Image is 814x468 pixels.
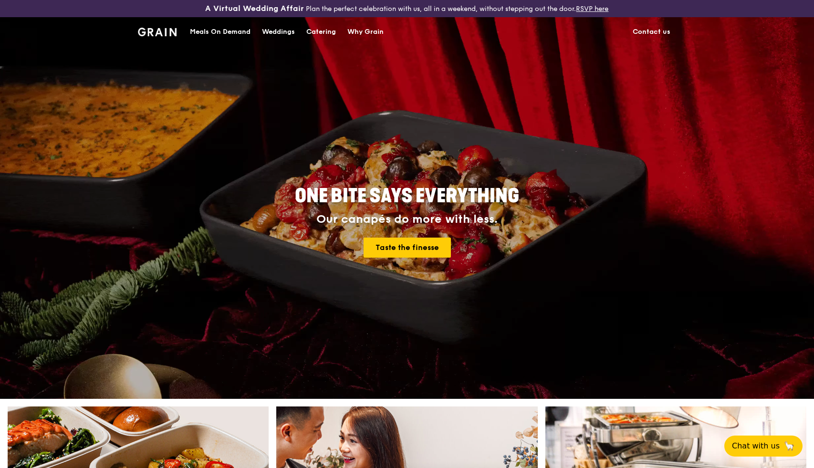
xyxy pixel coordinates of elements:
div: Why Grain [347,18,384,46]
a: RSVP here [576,5,608,13]
a: Taste the finesse [364,238,451,258]
span: ONE BITE SAYS EVERYTHING [295,185,519,208]
a: Why Grain [342,18,389,46]
div: Our canapés do more with less. [235,213,579,226]
img: Grain [138,28,177,36]
a: Weddings [256,18,301,46]
span: 🦙 [783,440,795,452]
div: Weddings [262,18,295,46]
span: Chat with us [732,440,780,452]
div: Meals On Demand [190,18,250,46]
div: Plan the perfect celebration with us, all in a weekend, without stepping out the door. [136,4,678,13]
h3: A Virtual Wedding Affair [205,4,304,13]
div: Catering [306,18,336,46]
a: Contact us [627,18,676,46]
a: Catering [301,18,342,46]
button: Chat with us🦙 [724,436,803,457]
a: GrainGrain [138,17,177,45]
